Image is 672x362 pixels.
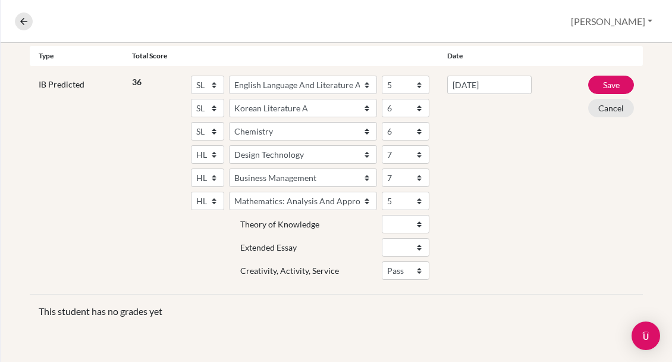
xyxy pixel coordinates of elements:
[39,304,634,319] p: This student has no grades yet
[566,10,658,33] button: [PERSON_NAME]
[132,76,181,285] div: 36
[240,264,339,277] label: Creativity, Activity, Service
[588,99,634,117] button: Cancel
[30,78,132,285] div: IB Predicted
[132,51,439,61] div: Total score
[632,322,660,350] div: Open Intercom Messenger
[240,218,319,230] label: Theory of Knowledge
[438,51,592,61] div: Date
[240,241,297,254] label: Extended Essay
[447,76,532,94] input: dd/mm/yyyy
[30,51,132,61] div: Type
[588,76,634,94] button: Save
